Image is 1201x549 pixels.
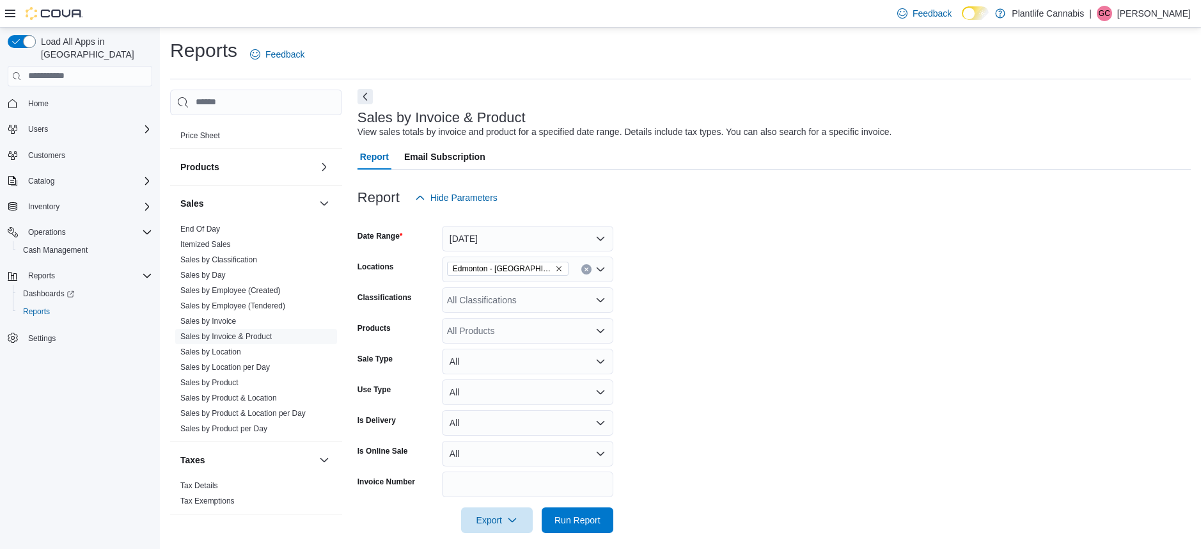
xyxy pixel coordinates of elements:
button: Next [357,89,373,104]
span: Home [28,99,49,109]
span: Customers [23,147,152,163]
label: Use Type [357,385,391,395]
p: | [1089,6,1092,21]
h3: Sales by Invoice & Product [357,110,526,125]
p: [PERSON_NAME] [1117,6,1191,21]
a: Sales by Product per Day [180,424,267,433]
a: Sales by Invoice & Product [180,332,272,341]
button: Users [3,120,157,138]
button: Reports [23,268,60,283]
a: Sales by Employee (Tendered) [180,301,285,310]
div: Pricing [170,128,342,148]
span: Dashboards [18,286,152,301]
button: Products [317,159,332,175]
a: Sales by Product & Location per Day [180,409,306,418]
span: Settings [23,330,152,346]
span: Sales by Location per Day [180,362,270,372]
a: Price Sheet [180,131,220,140]
span: Report [360,144,389,170]
label: Invoice Number [357,477,415,487]
label: Classifications [357,292,412,303]
span: Sales by Employee (Tendered) [180,301,285,311]
span: Sales by Product per Day [180,424,267,434]
a: End Of Day [180,225,220,234]
p: Plantlife Cannabis [1012,6,1084,21]
div: Sales [170,221,342,442]
span: Sales by Invoice [180,316,236,326]
button: Catalog [23,173,59,189]
button: Run Report [542,507,613,533]
input: Dark Mode [962,6,989,20]
button: Remove Edmonton - Harvest Pointe from selection in this group [555,265,563,273]
span: GC [1099,6,1110,21]
a: Dashboards [18,286,79,301]
h1: Reports [170,38,237,63]
a: Feedback [892,1,957,26]
button: [DATE] [442,226,613,251]
button: All [442,410,613,436]
nav: Complex example [8,89,152,381]
span: Edmonton - Harvest Pointe [447,262,569,276]
button: Open list of options [595,326,606,336]
span: Cash Management [18,243,152,258]
h3: Report [357,190,400,205]
label: Is Online Sale [357,446,408,456]
span: Operations [23,225,152,240]
span: End Of Day [180,224,220,234]
label: Locations [357,262,394,272]
button: Home [3,94,157,113]
button: Products [180,161,314,173]
span: Hide Parameters [430,191,498,204]
a: Sales by Location per Day [180,363,270,372]
h3: Taxes [180,454,205,466]
span: Catalog [28,176,54,186]
button: Open list of options [595,295,606,305]
span: Sales by Product & Location [180,393,277,403]
span: Sales by Invoice & Product [180,331,272,342]
a: Cash Management [18,243,93,258]
label: Is Delivery [357,415,396,426]
a: Sales by Employee (Created) [180,286,281,295]
div: Gerry Craig [1097,6,1112,21]
a: Sales by Location [180,347,241,356]
button: Catalog [3,172,157,190]
button: Inventory [3,198,157,216]
span: Sales by Location [180,347,241,357]
a: Tax Exemptions [180,497,235,505]
a: Tax Details [180,481,218,490]
span: Users [28,124,48,134]
button: Pricing [317,102,332,118]
button: Operations [23,225,71,240]
span: Catalog [23,173,152,189]
span: Sales by Product [180,378,239,388]
a: Reports [18,304,55,319]
span: Itemized Sales [180,239,231,250]
button: Sales [317,196,332,211]
button: Inventory [23,199,65,214]
a: Sales by Product [180,378,239,387]
a: Customers [23,148,70,163]
button: Reports [3,267,157,285]
span: Reports [23,306,50,317]
a: Sales by Classification [180,255,257,264]
span: Reports [23,268,152,283]
span: Export [469,507,525,533]
button: Operations [3,223,157,241]
span: Sales by Employee (Created) [180,285,281,296]
button: Taxes [180,454,314,466]
span: Home [23,95,152,111]
span: Sales by Day [180,270,226,280]
a: Dashboards [13,285,157,303]
button: Users [23,122,53,137]
h3: Sales [180,197,204,210]
a: Settings [23,331,61,346]
h3: Products [180,161,219,173]
a: Home [23,96,54,111]
span: Cash Management [23,245,88,255]
span: Run Report [554,514,600,527]
button: Sales [180,197,314,210]
button: All [442,379,613,405]
span: Sales by Classification [180,255,257,265]
button: Reports [13,303,157,321]
div: View sales totals by invoice and product for a specified date range. Details include tax types. Y... [357,125,892,139]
